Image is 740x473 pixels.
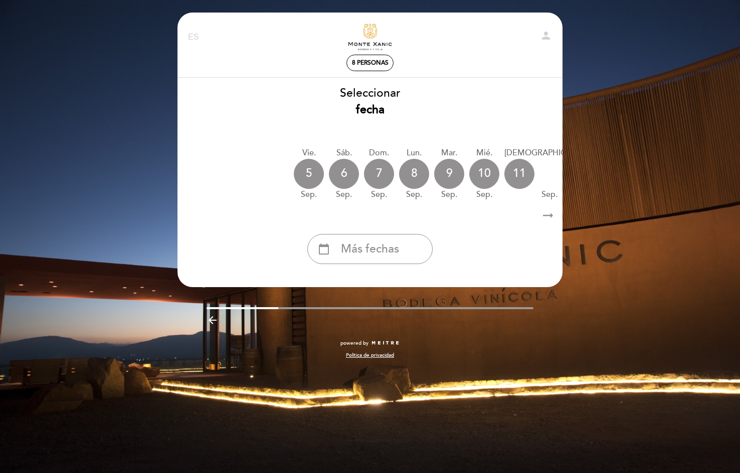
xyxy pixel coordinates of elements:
img: MEITRE [371,341,400,346]
button: person [540,30,552,45]
div: sep. [434,189,464,200]
div: 6 [329,159,359,189]
div: lun. [399,147,429,159]
a: Experiencias Excepcionales [PERSON_NAME] [307,24,433,51]
div: [DEMOGRAPHIC_DATA]. [504,147,595,159]
div: sep. [364,189,394,200]
div: 8 [399,159,429,189]
div: 5 [294,159,324,189]
i: arrow_right_alt [540,205,556,226]
div: 9 [434,159,464,189]
span: powered by [340,340,368,347]
div: dom. [364,147,394,159]
span: 8 personas [352,59,389,67]
div: sep. [469,189,499,200]
div: sáb. [329,147,359,159]
div: mar. [434,147,464,159]
div: sep. [329,189,359,200]
div: mié. [469,147,499,159]
a: Política de privacidad [346,352,394,359]
div: sep. [294,189,324,200]
div: 11 [504,159,534,189]
div: Seleccionar [177,85,563,118]
i: person [540,30,552,42]
div: 10 [469,159,499,189]
div: sep. [504,189,595,200]
span: Más fechas [341,241,399,258]
div: sep. [399,189,429,200]
a: powered by [340,340,400,347]
div: 7 [364,159,394,189]
i: calendar_today [318,241,330,258]
i: arrow_backward [207,314,219,326]
b: fecha [356,103,385,117]
div: vie. [294,147,324,159]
